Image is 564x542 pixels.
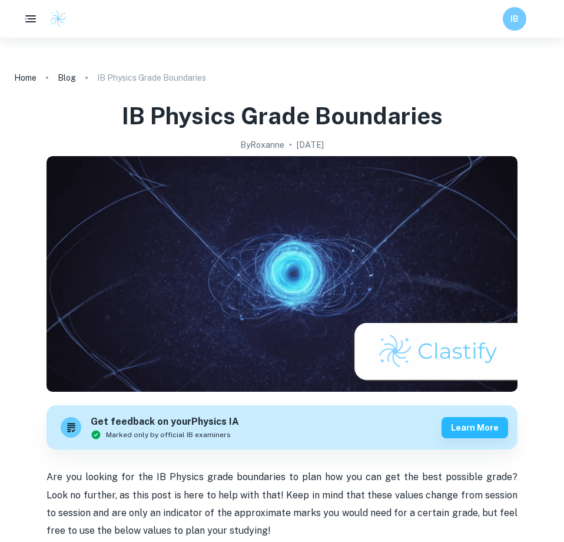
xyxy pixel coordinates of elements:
[97,71,206,84] p: IB Physics Grade Boundaries
[49,10,67,28] img: Clastify logo
[240,138,284,151] h2: By Roxanne
[47,156,517,392] img: IB Physics Grade Boundaries cover image
[297,138,324,151] h2: [DATE]
[91,415,239,429] h6: Get feedback on your Physics IA
[122,100,443,131] h1: IB Physics Grade Boundaries
[58,70,76,86] a: Blog
[47,468,517,540] p: Are you looking for the IB Physics grade boundaries to plan how you can get the best possible gra...
[503,7,526,31] button: IB
[508,12,522,25] h6: IB
[442,417,508,438] button: Learn more
[289,138,292,151] p: •
[42,10,67,28] a: Clastify logo
[106,429,231,440] span: Marked only by official IB examiners
[47,405,517,450] a: Get feedback on yourPhysics IAMarked only by official IB examinersLearn more
[14,70,37,86] a: Home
